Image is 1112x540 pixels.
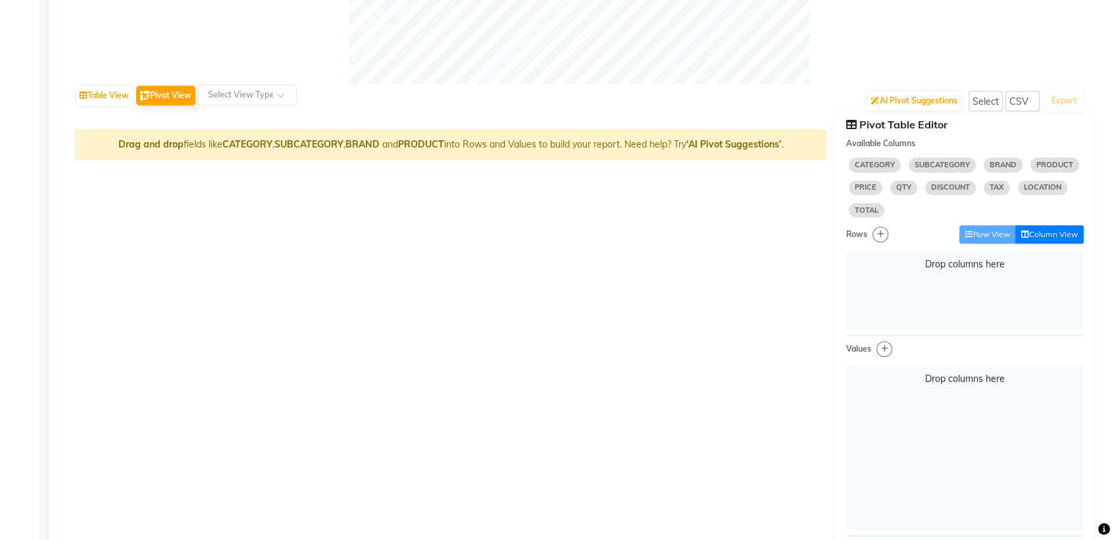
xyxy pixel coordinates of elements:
[849,180,882,195] span: PRICE
[984,157,1023,172] span: BRAND
[274,138,343,150] strong: SUBCATEGORY
[75,129,826,160] div: fields like , , and into Rows and Values to build your report. Need help? Try .
[1018,180,1067,195] span: LOCATION
[686,138,782,150] strong: ‘AI Pivot Suggestions’
[890,180,917,195] span: QTY
[853,372,1077,386] div: Drop columns here
[1015,225,1084,244] button: Column View
[859,118,948,131] strong: Pivot Table Editor
[849,203,884,217] span: TOTAL
[846,138,915,148] strong: Available Columns
[345,138,380,150] strong: BRAND
[925,180,976,195] span: DISCOUNT
[398,138,444,150] strong: PRODUCT
[846,344,871,354] strong: Values
[118,138,184,150] strong: Drag and drop
[853,257,1077,271] div: Drop columns here
[909,157,976,172] span: SUBCATEGORY
[1030,157,1079,172] span: PRODUCT
[849,157,901,172] span: CATEGORY
[872,227,888,242] button: Quick add column to rows
[1046,90,1082,112] button: Export
[867,92,961,110] button: AI Pivot Suggestions
[136,86,195,105] button: Pivot View
[984,180,1010,195] span: TAX
[140,91,150,101] img: pivot.png
[876,341,892,357] button: Quick add column to values
[222,138,272,150] strong: CATEGORY
[846,229,867,239] strong: Rows
[76,86,132,105] button: Table View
